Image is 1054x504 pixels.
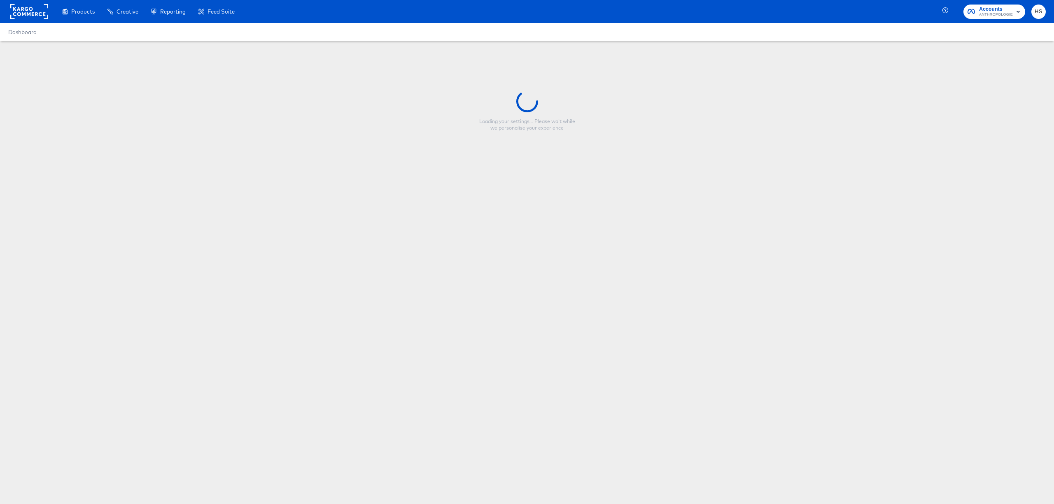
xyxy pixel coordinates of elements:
span: Feed Suite [208,8,235,15]
div: Loading your settings... Please wait while we personalise your experience [476,118,578,131]
span: ANTHROPOLOGIE [979,12,1013,18]
span: Creative [117,8,138,15]
span: Reporting [160,8,186,15]
span: Products [71,8,95,15]
button: AccountsANTHROPOLOGIE [963,5,1025,19]
a: Dashboard [8,29,37,35]
span: HS [1035,7,1042,16]
button: HS [1031,5,1046,19]
span: Accounts [979,5,1013,14]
